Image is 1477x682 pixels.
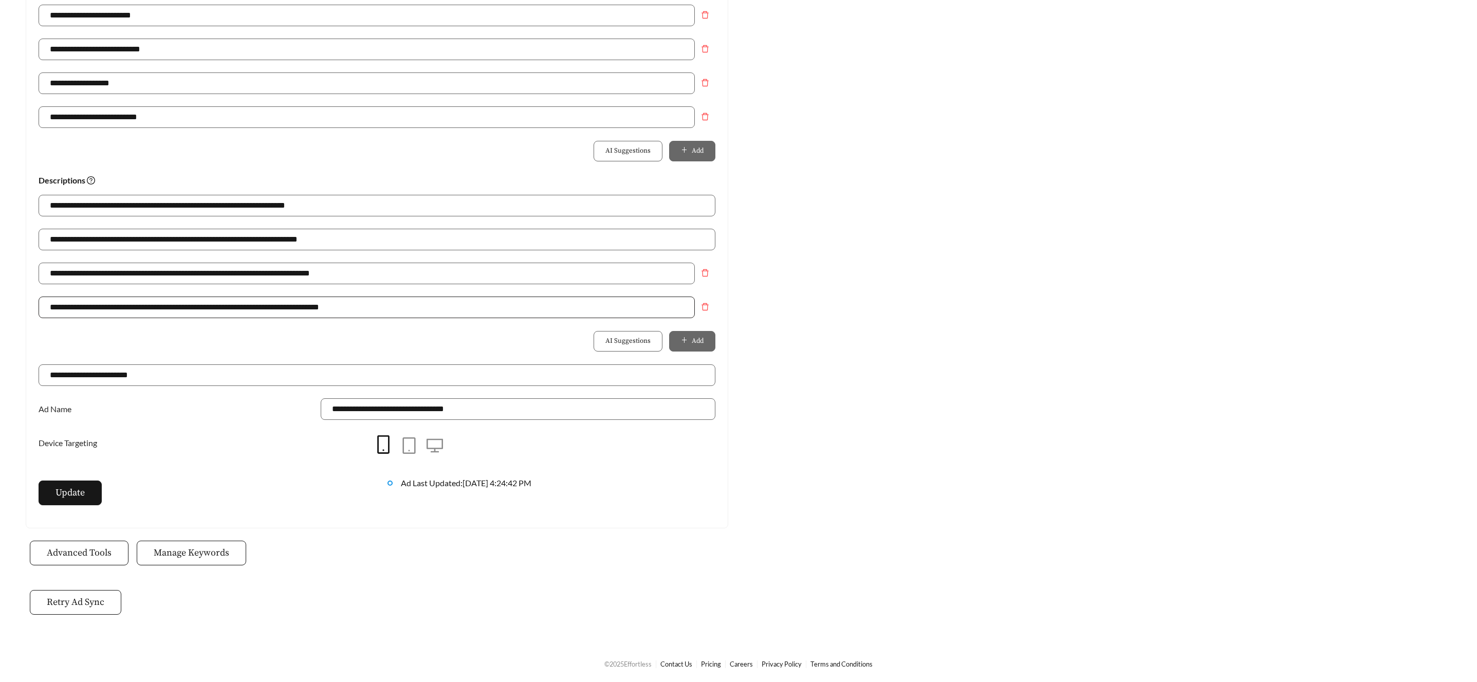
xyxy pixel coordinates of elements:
a: Pricing [701,660,721,668]
button: Retry Ad Sync [30,590,121,615]
a: Careers [730,660,753,668]
span: delete [695,45,715,53]
span: AI Suggestions [605,146,651,156]
button: Remove field [695,72,715,93]
button: Manage Keywords [137,541,246,565]
button: tablet [396,433,422,459]
label: Device Targeting [39,432,102,454]
span: question-circle [87,176,95,185]
button: Remove field [695,263,715,283]
button: AI Suggestions [594,141,662,161]
button: Remove field [695,106,715,127]
button: Remove field [695,5,715,25]
a: Privacy Policy [762,660,802,668]
span: delete [695,79,715,87]
span: tablet [401,437,417,454]
span: delete [695,303,715,311]
span: Manage Keywords [154,546,229,560]
strong: Descriptions [39,175,95,185]
span: delete [695,113,715,121]
button: plusAdd [669,331,715,352]
button: Advanced Tools [30,541,128,565]
button: AI Suggestions [594,331,662,352]
a: Contact Us [660,660,692,668]
a: Terms and Conditions [810,660,873,668]
span: delete [695,11,715,19]
button: plusAdd [669,141,715,161]
span: delete [695,269,715,277]
input: Ad Name [321,398,715,420]
label: Ad Name [39,398,77,420]
button: Remove field [695,39,715,59]
span: Retry Ad Sync [47,595,104,609]
button: Remove field [695,297,715,317]
span: Update [56,486,85,500]
button: desktop [422,433,448,459]
span: AI Suggestions [605,336,651,346]
span: © 2025 Effortless [604,660,652,668]
span: Advanced Tools [47,546,112,560]
span: desktop [427,437,443,454]
button: Update [39,481,102,505]
span: mobile [374,435,393,454]
input: Website [39,364,715,386]
div: Ad Last Updated: [DATE] 4:24:42 PM [401,477,716,502]
button: mobile [371,432,396,458]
